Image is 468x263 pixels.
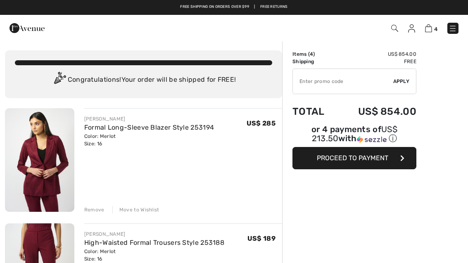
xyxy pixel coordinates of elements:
[247,235,276,242] span: US$ 189
[336,97,416,126] td: US$ 854.00
[292,126,416,147] div: or 4 payments ofUS$ 213.50withSezzle Click to learn more about Sezzle
[393,78,410,85] span: Apply
[10,20,45,36] img: 1ère Avenue
[425,24,432,32] img: Shopping Bag
[317,154,388,162] span: Proceed to Payment
[357,136,387,143] img: Sezzle
[336,58,416,65] td: Free
[292,126,416,144] div: or 4 payments of with
[84,206,105,213] div: Remove
[10,24,45,31] a: 1ère Avenue
[293,69,393,94] input: Promo code
[408,24,415,33] img: My Info
[310,51,313,57] span: 4
[84,133,214,147] div: Color: Merlot Size: 16
[84,123,214,131] a: Formal Long-Sleeve Blazer Style 253194
[425,23,437,33] a: 4
[292,50,336,58] td: Items ( )
[84,115,214,123] div: [PERSON_NAME]
[51,72,68,88] img: Congratulation2.svg
[434,26,437,32] span: 4
[391,25,398,32] img: Search
[254,4,255,10] span: |
[336,50,416,58] td: US$ 854.00
[84,248,224,263] div: Color: Merlot Size: 16
[260,4,288,10] a: Free Returns
[180,4,249,10] a: Free shipping on orders over $99
[5,108,74,212] img: Formal Long-Sleeve Blazer Style 253194
[15,72,272,88] div: Congratulations! Your order will be shipped for FREE!
[112,206,159,213] div: Move to Wishlist
[84,230,224,238] div: [PERSON_NAME]
[292,58,336,65] td: Shipping
[449,24,457,33] img: Menu
[247,119,276,127] span: US$ 285
[84,239,224,246] a: High-Waisted Formal Trousers Style 253188
[292,97,336,126] td: Total
[292,147,416,169] button: Proceed to Payment
[312,124,397,143] span: US$ 213.50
